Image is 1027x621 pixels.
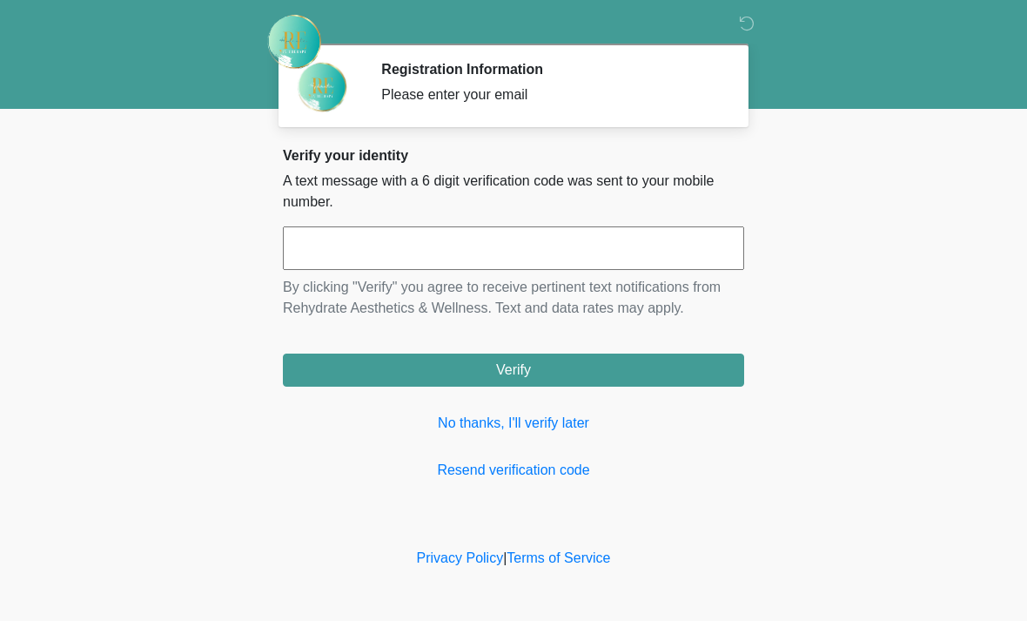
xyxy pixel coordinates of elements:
a: Privacy Policy [417,550,504,565]
img: Rehydrate Aesthetics & Wellness Logo [265,13,323,71]
a: Terms of Service [507,550,610,565]
a: Resend verification code [283,460,744,481]
h2: Verify your identity [283,147,744,164]
a: | [503,550,507,565]
div: Please enter your email [381,84,718,105]
p: By clicking "Verify" you agree to receive pertinent text notifications from Rehydrate Aesthetics ... [283,277,744,319]
button: Verify [283,354,744,387]
img: Agent Avatar [296,61,348,113]
p: A text message with a 6 digit verification code was sent to your mobile number. [283,171,744,213]
a: No thanks, I'll verify later [283,413,744,434]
